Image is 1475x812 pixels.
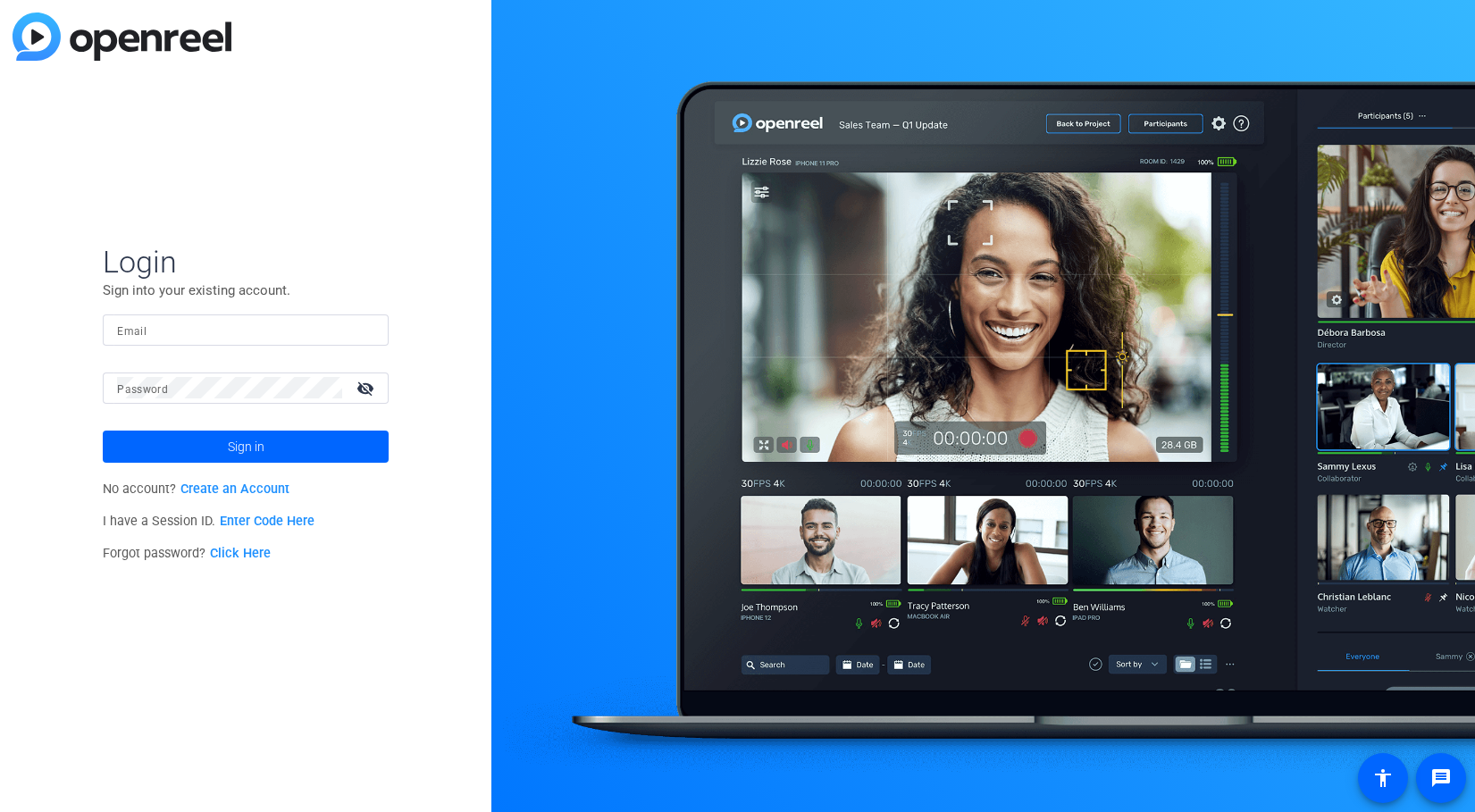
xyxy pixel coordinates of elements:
mat-label: Password [117,383,168,396]
span: Sign in [228,424,264,469]
a: Enter Code Here [220,514,314,529]
a: Click Here [210,546,271,561]
input: Enter Email Address [117,319,374,340]
img: blue-gradient.svg [13,13,231,61]
button: Sign in [103,431,389,463]
span: No account? [103,481,289,497]
p: Sign into your existing account. [103,280,389,300]
mat-icon: accessibility [1372,767,1394,789]
mat-icon: message [1430,767,1452,789]
mat-label: Email [117,325,147,338]
span: I have a Session ID. [103,514,314,529]
mat-icon: visibility_off [346,375,389,401]
span: Forgot password? [103,546,271,561]
a: Create an Account [180,481,289,497]
span: Login [103,243,389,280]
